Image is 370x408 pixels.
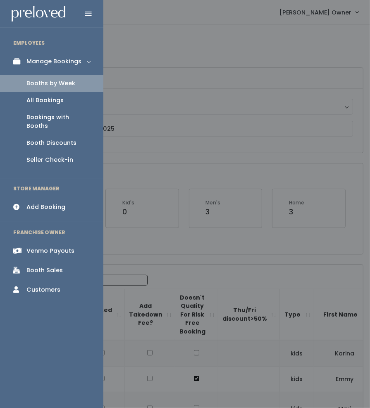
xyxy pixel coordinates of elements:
div: Seller Check-in [26,156,73,164]
div: Booth Discounts [26,139,76,147]
div: Booths by Week [26,79,75,88]
div: Customers [26,286,60,294]
div: Manage Bookings [26,57,81,66]
img: preloved logo [12,6,65,22]
div: Booth Sales [26,266,63,275]
div: Venmo Payouts [26,247,74,255]
div: All Bookings [26,96,64,105]
div: Bookings with Booths [26,113,90,130]
div: Add Booking [26,203,65,211]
